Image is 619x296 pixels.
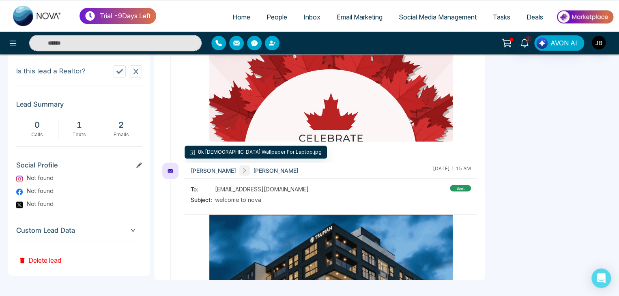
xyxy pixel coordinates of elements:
img: Market-place.gif [555,8,614,26]
div: 1 [62,119,96,131]
a: Email Marketing [329,9,391,25]
div: Calls [20,131,54,138]
a: Tasks [485,9,518,25]
a: 8k [DEMOGRAPHIC_DATA] Wallpaper For Laptop.jpg [185,146,477,159]
div: [DATE] 1:15 AM [433,165,471,176]
h3: Social Profile [16,161,142,173]
span: Tasks [493,13,510,21]
span: [EMAIL_ADDRESS][DOMAIN_NAME] [215,185,309,193]
span: Email Marketing [337,13,383,21]
img: Facebook Logo [16,189,23,195]
button: 8k [DEMOGRAPHIC_DATA] Wallpaper For Laptop.jpg [185,146,327,159]
img: Nova CRM Logo [13,6,62,26]
span: Not found [27,199,54,208]
button: Delete lead [16,241,64,268]
span: Subject: [191,195,215,204]
a: Inbox [295,9,329,25]
p: Trial - 9 Days Left [100,11,150,21]
span: Custom Lead Data [16,225,142,236]
span: Not found [27,187,54,195]
span: welcome to nova [215,195,261,204]
img: Instagram Logo [16,176,23,182]
span: Deals [527,13,543,21]
div: Emails [104,131,138,138]
span: People [267,13,287,21]
p: Is this lead a Realtor? [16,66,86,77]
span: To: [191,185,215,193]
div: 2 [104,119,138,131]
img: User Avatar [592,36,606,49]
a: Social Media Management [391,9,485,25]
div: 0 [20,119,54,131]
a: Home [224,9,258,25]
button: AVON AI [534,35,584,51]
span: AVON AI [550,38,577,48]
span: Home [232,13,250,21]
h3: Lead Summary [16,100,142,112]
img: Twitter Logo [16,202,23,208]
span: 2 [524,35,532,43]
span: [PERSON_NAME] [253,166,299,175]
img: Lead Flow [536,37,548,49]
div: Open Intercom Messenger [591,268,611,288]
a: People [258,9,295,25]
a: Deals [518,9,551,25]
div: Texts [62,131,96,138]
span: down [131,228,135,233]
span: Social Media Management [399,13,477,21]
div: sent [450,185,471,191]
span: [PERSON_NAME] [191,166,236,175]
a: 2 [515,35,534,49]
span: Inbox [303,13,320,21]
span: Not found [27,174,54,182]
